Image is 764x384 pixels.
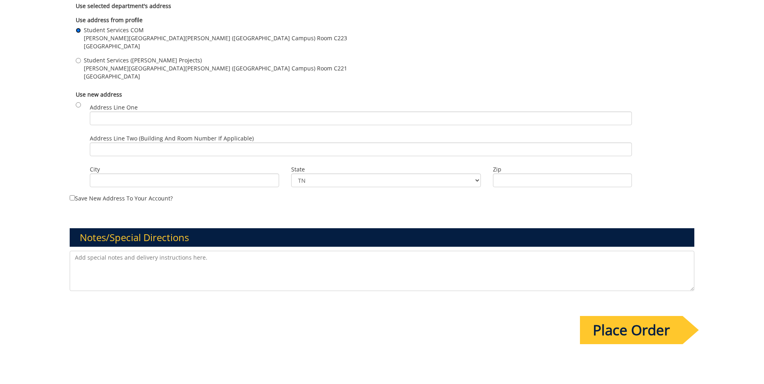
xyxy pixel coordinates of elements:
[90,142,632,156] input: Address Line Two (Building and Room Number if applicable)
[70,228,694,247] h3: Notes/Special Directions
[84,64,347,72] span: [PERSON_NAME][GEOGRAPHIC_DATA][PERSON_NAME] ([GEOGRAPHIC_DATA] Campus) Room C221
[76,2,171,10] b: Use selected department's address
[493,165,632,173] label: Zip
[84,72,347,81] span: [GEOGRAPHIC_DATA]
[70,195,75,200] input: Save new address to your account?
[84,42,347,50] span: [GEOGRAPHIC_DATA]
[84,56,347,64] span: Student Services ([PERSON_NAME] Projects)
[90,134,632,156] label: Address Line Two (Building and Room Number if applicable)
[90,111,632,125] input: Address Line One
[90,165,279,173] label: City
[76,16,143,24] b: Use address from profile
[84,26,347,34] span: Student Services COM
[90,103,632,125] label: Address Line One
[291,165,480,173] label: State
[84,34,347,42] span: [PERSON_NAME][GEOGRAPHIC_DATA][PERSON_NAME] ([GEOGRAPHIC_DATA] Campus) Room C223
[580,316,683,344] input: Place Order
[76,58,81,63] input: Student Services ([PERSON_NAME] Projects) [PERSON_NAME][GEOGRAPHIC_DATA][PERSON_NAME] ([GEOGRAPHI...
[493,173,632,187] input: Zip
[90,173,279,187] input: City
[76,28,81,33] input: Student Services COM [PERSON_NAME][GEOGRAPHIC_DATA][PERSON_NAME] ([GEOGRAPHIC_DATA] Campus) Room ...
[76,91,122,98] b: Use new address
